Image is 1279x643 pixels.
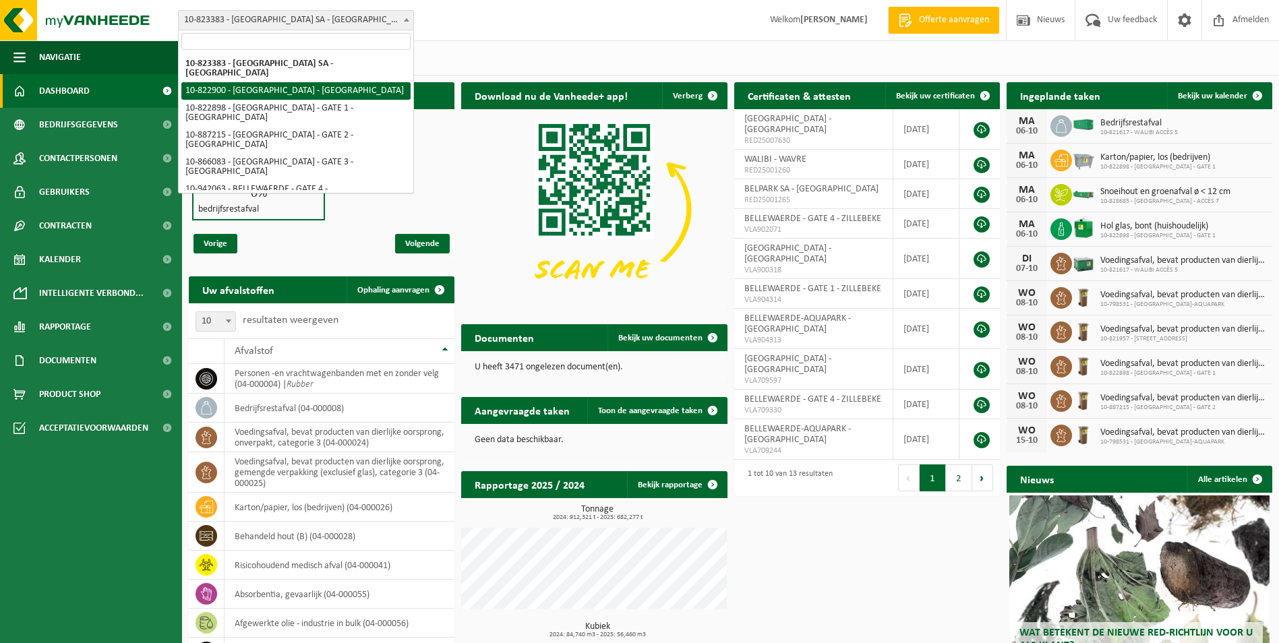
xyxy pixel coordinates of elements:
img: Download de VHEPlus App [461,109,727,309]
span: Vorige [194,234,237,253]
span: Rapportage [39,310,91,344]
img: WB-2500-GAL-GY-01 [1072,148,1095,171]
td: risicohoudend medisch afval (04-000041) [225,551,454,580]
div: 06-10 [1013,230,1040,239]
div: MA [1013,185,1040,195]
span: Volgende [395,234,450,253]
span: Hol glas, bont (huishoudelijk) [1100,221,1216,232]
div: 07-10 [1013,264,1040,274]
td: behandeld hout (B) (04-000028) [225,522,454,551]
img: WB-0140-HPE-BN-01 [1072,285,1095,308]
span: 10-821617 - WALIBI ACCÈS 5 [1100,266,1266,274]
h2: Ingeplande taken [1007,82,1114,109]
span: Dashboard [39,74,90,108]
span: Snoeihout en groenafval ø < 12 cm [1100,187,1230,197]
div: 1 tot 10 van 13 resultaten [741,463,833,493]
li: 10-942063 - BELLEWAERDE - GATE 4 - [GEOGRAPHIC_DATA] [181,181,411,208]
span: BELLEWAERDE - GATE 4 - ZILLEBEKE [744,394,881,404]
h2: Certificaten & attesten [734,82,864,109]
div: 08-10 [1013,402,1040,411]
div: WO [1013,391,1040,402]
button: Next [972,464,993,491]
span: WALIBI - WAVRE [744,154,806,164]
span: 10-823383 - BELPARK SA - WAVRE [178,10,414,30]
button: 2 [946,464,972,491]
a: Bekijk uw kalender [1167,82,1271,109]
a: Offerte aanvragen [888,7,999,34]
img: HK-XC-40-GN-00 [1072,119,1095,131]
li: 10-823383 - [GEOGRAPHIC_DATA] SA - [GEOGRAPHIC_DATA] [181,55,411,82]
span: Intelligente verbond... [39,276,144,310]
img: PB-LB-0680-HPE-GN-01 [1072,251,1095,274]
div: 06-10 [1013,127,1040,136]
td: [DATE] [893,390,959,419]
span: 10-823383 - BELPARK SA - WAVRE [179,11,413,30]
td: [DATE] [893,349,959,390]
li: 10-822900 - [GEOGRAPHIC_DATA] - [GEOGRAPHIC_DATA] [181,82,411,100]
img: HK-XC-10-GN-00 [1072,187,1095,200]
span: VLA904313 [744,335,883,346]
div: WO [1013,322,1040,333]
h4: bedrijfsrestafval [198,205,259,214]
span: BELLEWAERDE - GATE 4 - ZILLEBEKE [744,214,881,224]
span: VLA709330 [744,405,883,416]
div: 06-10 [1013,195,1040,205]
span: VLA709597 [744,375,883,386]
td: [DATE] [893,179,959,209]
span: RED25007630 [744,135,883,146]
span: Voedingsafval, bevat producten van dierlijke oorsprong, onverpakt, categorie 3 [1100,255,1266,266]
span: 10-821617 - WALIBI ACCÈS 5 [1100,129,1178,137]
span: BELLEWAERDE-AQUAPARK - [GEOGRAPHIC_DATA] [744,424,851,445]
span: 10-798531 - [GEOGRAPHIC_DATA]-AQUAPARK [1100,438,1266,446]
a: Bekijk rapportage [627,471,726,498]
div: 06-10 [1013,161,1040,171]
div: 15-10 [1013,436,1040,446]
div: MA [1013,116,1040,127]
span: Bekijk uw certificaten [896,92,975,100]
h2: Rapportage 2025 / 2024 [461,471,598,497]
span: Voedingsafval, bevat producten van dierlijke oorsprong, onverpakt, categorie 3 [1100,359,1266,369]
div: WO [1013,288,1040,299]
a: Bekijk uw documenten [607,324,726,351]
td: [DATE] [893,150,959,179]
span: [GEOGRAPHIC_DATA] - [GEOGRAPHIC_DATA] [744,243,831,264]
div: WO [1013,425,1040,436]
img: WB-0140-HPE-BN-01 [1072,319,1095,342]
span: BELLEWAERDE-AQUAPARK - [GEOGRAPHIC_DATA] [744,313,851,334]
span: Product Shop [39,377,100,411]
span: Ophaling aanvragen [357,286,429,295]
li: 10-887215 - [GEOGRAPHIC_DATA] - GATE 2 - [GEOGRAPHIC_DATA] [181,127,411,154]
a: Toon de aangevraagde taken [587,397,726,424]
div: WO [1013,357,1040,367]
span: [GEOGRAPHIC_DATA] - [GEOGRAPHIC_DATA] [744,114,831,135]
td: afgewerkte olie - industrie in bulk (04-000056) [225,609,454,638]
span: Offerte aanvragen [916,13,992,27]
span: VLA709244 [744,446,883,456]
span: Verberg [673,92,703,100]
td: [DATE] [893,419,959,460]
span: VLA904314 [744,295,883,305]
td: personen -en vrachtwagenbanden met en zonder velg (04-000004) | [225,364,454,394]
div: 08-10 [1013,333,1040,342]
span: Voedingsafval, bevat producten van dierlijke oorsprong, onverpakt, categorie 3 [1100,324,1266,335]
span: 10-798531 - [GEOGRAPHIC_DATA]-AQUAPARK [1100,301,1266,309]
img: WB-0140-HPE-BN-01 [1072,423,1095,446]
div: DI [1013,253,1040,264]
img: CR-BU-1C-4000-MET-03 [1072,216,1095,239]
label: resultaten weergeven [243,315,338,326]
button: Verberg [662,82,726,109]
p: U heeft 3471 ongelezen document(en). [475,363,713,372]
span: RED25001265 [744,195,883,206]
span: Contactpersonen [39,142,117,175]
div: 0% [194,187,324,200]
h3: Kubiek [468,622,727,638]
li: 10-822898 - [GEOGRAPHIC_DATA] - GATE 1 - [GEOGRAPHIC_DATA] [181,100,411,127]
span: 10-822898 - [GEOGRAPHIC_DATA] - GATE 1 [1100,369,1266,377]
h2: Documenten [461,324,547,350]
img: WB-0140-HPE-BN-01 [1072,388,1095,411]
td: bedrijfsrestafval (04-000008) [225,394,454,423]
h2: Aangevraagde taken [461,397,583,423]
span: Voedingsafval, bevat producten van dierlijke oorsprong, onverpakt, categorie 3 [1100,290,1266,301]
span: 10-822898 - [GEOGRAPHIC_DATA] - GATE 1 [1100,232,1216,240]
h3: Tonnage [468,505,727,521]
